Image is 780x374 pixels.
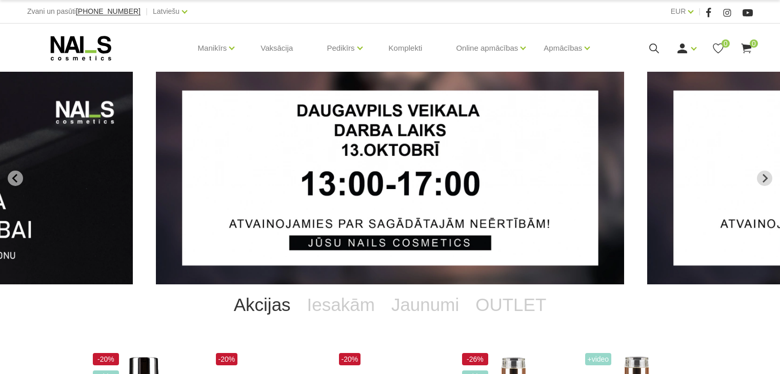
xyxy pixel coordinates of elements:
[462,353,489,365] span: -26%
[76,8,141,15] a: [PHONE_NUMBER]
[339,353,361,365] span: -20%
[698,5,701,18] span: |
[76,7,141,15] span: [PHONE_NUMBER]
[671,5,686,17] a: EUR
[456,28,518,69] a: Online apmācības
[226,284,299,325] a: Akcijas
[750,39,758,48] span: 0
[153,5,179,17] a: Latviešu
[757,171,772,186] button: Next slide
[198,28,227,69] a: Manikīrs
[467,284,554,325] a: OUTLET
[383,284,467,325] a: Jaunumi
[712,42,725,55] a: 0
[327,28,354,69] a: Pedikīrs
[156,72,624,284] li: 1 of 13
[216,353,238,365] span: -20%
[585,353,612,365] span: +Video
[93,353,119,365] span: -20%
[8,171,23,186] button: Go to last slide
[146,5,148,18] span: |
[544,28,582,69] a: Apmācības
[381,24,431,73] a: Komplekti
[299,284,383,325] a: Iesakām
[252,24,301,73] a: Vaksācija
[740,42,753,55] a: 0
[722,39,730,48] span: 0
[27,5,141,18] div: Zvani un pasūti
